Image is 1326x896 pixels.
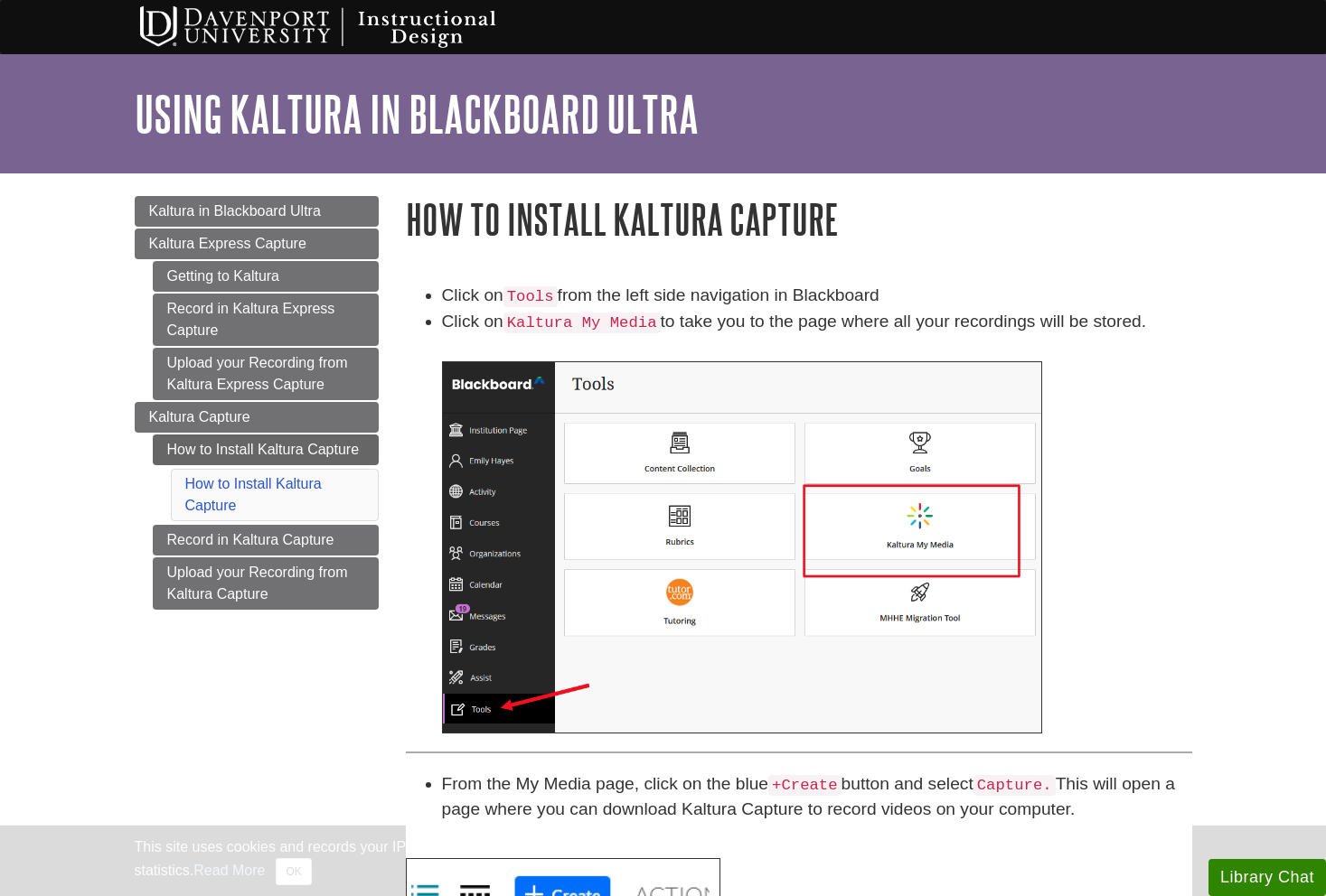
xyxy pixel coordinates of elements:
[153,557,379,610] a: Upload your Recording from Kaltura Capture
[135,196,379,610] div: Guide Page Menu
[442,361,1042,733] img: blackboard tools
[185,476,322,513] a: How to Install Kaltura Capture
[442,309,1192,733] li: Click on to take you to the page where all your recordings will be stored.
[149,236,306,251] span: Kaltura Express Capture
[153,261,379,292] a: Getting to Kaltura
[1208,859,1326,896] button: Library Chat
[149,203,321,219] span: Kaltura in Blackboard Ultra
[503,313,661,333] code: Kaltura My Media
[193,863,265,878] a: Read More
[442,283,1192,309] li: Click on from the left side navigation in Blackboard
[153,434,379,465] a: How to Install Kaltura Capture
[442,771,1192,824] li: From the My Media page, click on the blue button and select This will open a page where you can d...
[406,196,1192,242] h1: How to Install Kaltura Capture
[153,525,379,555] a: Record in Kaltura Capture
[153,294,379,346] a: Record in Kaltura Express Capture
[149,409,250,425] span: Kaltura Capture
[973,775,1056,796] code: Capture.
[135,196,379,227] a: Kaltura in Blackboard Ultra
[153,348,379,400] a: Upload your Recording from Kaltura Express Capture
[503,286,558,307] code: Tools
[135,86,699,142] a: Using Kaltura in Blackboard Ultra
[135,402,379,433] a: Kaltura Capture
[135,836,1192,885] div: This site uses cookies and records your IP address for usage statistics. Additionally, we use Goo...
[126,5,560,50] img: Davenport University Instructional Design
[768,775,842,796] code: +Create
[276,858,311,885] button: Close
[135,229,379,259] a: Kaltura Express Capture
